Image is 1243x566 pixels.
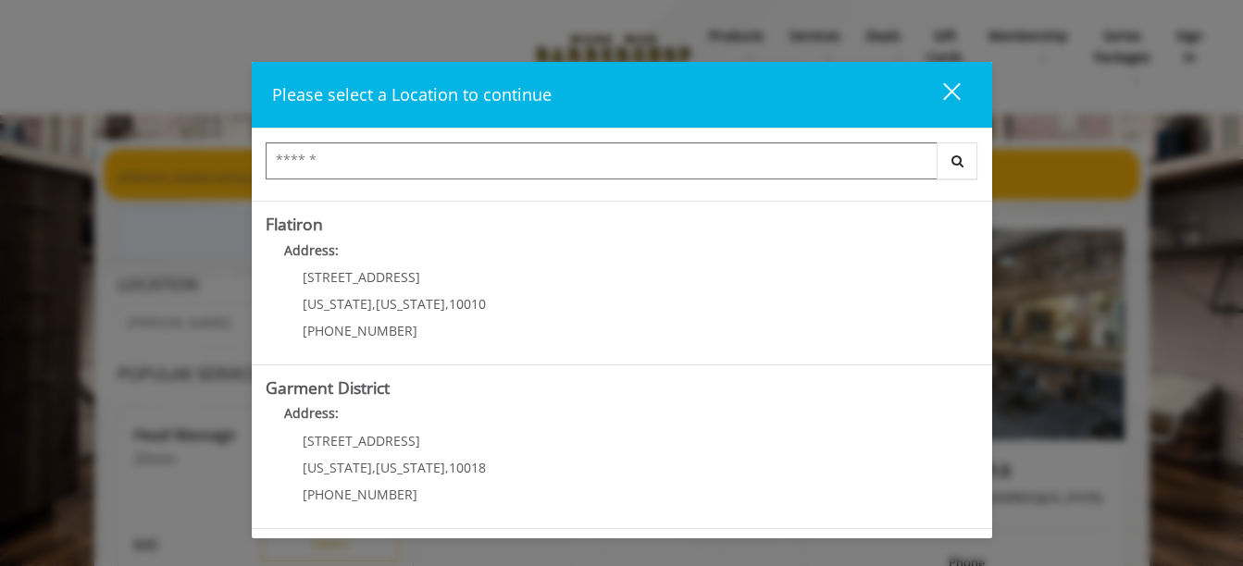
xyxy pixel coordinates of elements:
span: [STREET_ADDRESS] [303,432,420,449]
input: Search Center [266,142,938,179]
button: close dialog [909,76,972,114]
div: close dialog [922,81,959,109]
b: Flatiron [266,213,323,235]
span: [STREET_ADDRESS] [303,268,420,286]
span: , [372,459,376,476]
div: Center Select [266,142,978,189]
span: [PHONE_NUMBER] [303,322,417,339]
span: [US_STATE] [376,459,445,476]
span: , [445,459,449,476]
b: Address: [284,404,339,422]
span: 10010 [449,295,486,313]
span: , [372,295,376,313]
span: [US_STATE] [376,295,445,313]
b: Garment District [266,376,390,399]
i: Search button [947,154,968,167]
span: [US_STATE] [303,295,372,313]
span: , [445,295,449,313]
span: [US_STATE] [303,459,372,476]
span: Please select a Location to continue [272,83,552,105]
span: [PHONE_NUMBER] [303,486,417,503]
b: Address: [284,241,339,259]
span: 10018 [449,459,486,476]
